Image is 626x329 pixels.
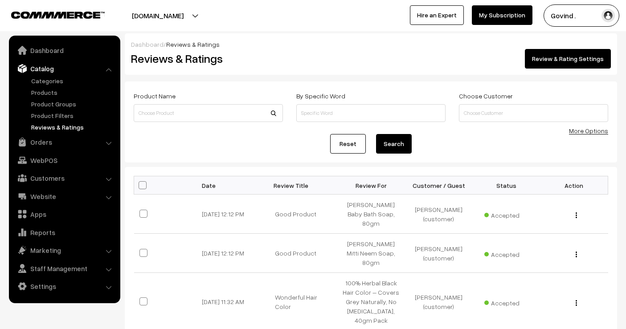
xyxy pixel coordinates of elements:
span: (customer) [423,215,454,223]
button: Search [376,134,412,154]
label: Choose Customer [459,91,513,101]
label: Product Name [134,91,176,101]
input: Choose Customer [459,104,608,122]
a: Staff Management [11,260,117,276]
a: More Options [569,127,608,134]
td: [PERSON_NAME] Baby Bath Soap, 80gm [337,195,405,234]
a: Products [29,88,117,97]
td: [PERSON_NAME] [405,234,473,273]
span: Accepted [484,208,529,220]
a: Customers [11,170,117,186]
label: By Specific Word [296,91,345,101]
input: Specific Word [296,104,446,122]
a: Marketing [11,242,117,258]
img: Menu [576,300,577,306]
td: [PERSON_NAME] [405,195,473,234]
a: Orders [11,134,117,150]
th: Review Title [270,176,337,195]
a: Reviews & Ratings [29,122,117,132]
th: Date [202,176,270,195]
a: Catalog [11,61,117,77]
td: [PERSON_NAME] Mitti Neem Soap, 80gm [337,234,405,273]
img: COMMMERCE [11,12,105,18]
td: [DATE] 12:12 PM [202,195,270,234]
img: Menu [576,252,577,257]
a: COMMMERCE [11,9,89,20]
a: Reports [11,224,117,240]
span: Accepted [484,248,529,259]
span: Accepted [484,296,529,308]
th: Action [540,176,608,195]
button: [DOMAIN_NAME] [101,4,215,27]
a: Reset [330,134,366,154]
a: Hire an Expert [410,5,464,25]
th: Status [473,176,540,195]
a: Product Filters [29,111,117,120]
h2: Reviews & Ratings [131,52,282,65]
input: Choose Product [134,104,283,122]
span: (customer) [423,303,454,310]
a: WebPOS [11,152,117,168]
a: Categories [29,76,117,85]
span: (customer) [423,254,454,262]
a: Settings [11,278,117,294]
a: Dashboard [11,42,117,58]
th: Customer / Guest [405,176,473,195]
th: Review For [337,176,405,195]
a: Product Groups [29,99,117,109]
div: / [131,40,611,49]
span: Reviews & Ratings [166,41,220,48]
a: Website [11,188,117,204]
a: Review & Rating Settings [525,49,611,69]
td: Good Product [270,195,337,234]
a: Apps [11,206,117,222]
img: user [601,9,615,22]
td: [DATE] 12:12 PM [202,234,270,273]
img: Menu [576,212,577,218]
a: My Subscription [472,5,532,25]
a: Dashboard [131,41,164,48]
td: Good Product [270,234,337,273]
button: Govind . [544,4,619,27]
